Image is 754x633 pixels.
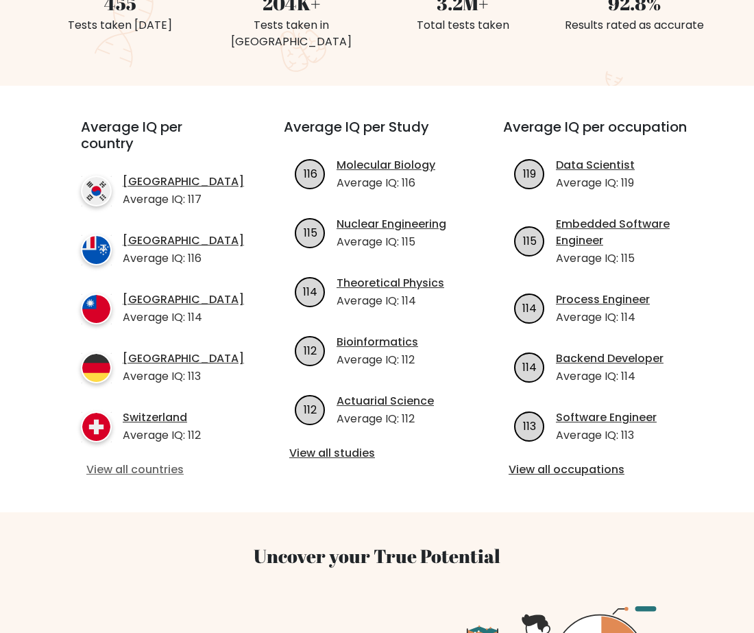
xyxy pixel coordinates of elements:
h3: Average IQ per Study [284,119,470,152]
text: 115 [303,225,317,241]
a: Molecular Biology [337,157,435,174]
text: 119 [523,166,536,182]
div: Tests taken [DATE] [42,17,197,34]
a: View all countries [86,462,229,478]
a: [GEOGRAPHIC_DATA] [123,350,244,367]
p: Average IQ: 114 [556,368,664,385]
a: Bioinformatics [337,334,418,350]
div: Results rated as accurate [557,17,712,34]
text: 116 [303,166,317,182]
p: Average IQ: 116 [123,250,244,267]
img: country [81,176,112,206]
a: Data Scientist [556,157,635,174]
img: country [81,235,112,265]
p: Average IQ: 117 [123,191,244,208]
p: Average IQ: 112 [337,352,418,368]
text: 115 [522,233,536,249]
text: 114 [522,359,537,375]
a: [GEOGRAPHIC_DATA] [123,232,244,249]
a: Process Engineer [556,291,650,308]
h3: Uncover your True Potential [56,545,698,568]
p: Average IQ: 113 [556,427,657,444]
p: Average IQ: 119 [556,175,635,191]
a: Embedded Software Engineer [556,216,690,249]
p: Average IQ: 115 [556,250,690,267]
img: country [81,294,112,324]
p: Average IQ: 114 [556,309,650,326]
img: country [81,353,112,383]
div: Tests taken in [GEOGRAPHIC_DATA] [214,17,369,50]
a: Actuarial Science [337,393,434,409]
text: 112 [304,402,317,418]
p: Average IQ: 114 [337,293,444,309]
p: Average IQ: 112 [123,427,201,444]
img: country [81,411,112,442]
a: [GEOGRAPHIC_DATA] [123,291,244,308]
p: Average IQ: 116 [337,175,435,191]
a: Switzerland [123,409,201,426]
a: View all studies [289,445,465,462]
p: Average IQ: 112 [337,411,434,427]
text: 114 [303,284,317,300]
p: Average IQ: 113 [123,368,244,385]
p: Average IQ: 115 [337,234,446,250]
a: Backend Developer [556,350,664,367]
a: View all occupations [509,462,684,478]
a: Software Engineer [556,409,657,426]
a: [GEOGRAPHIC_DATA] [123,174,244,190]
p: Average IQ: 114 [123,309,244,326]
text: 113 [523,418,536,434]
a: Nuclear Engineering [337,216,446,232]
h3: Average IQ per country [81,119,234,168]
h3: Average IQ per occupation [503,119,690,152]
text: 114 [522,300,537,316]
div: Total tests taken [385,17,540,34]
a: Theoretical Physics [337,275,444,291]
text: 112 [304,343,317,359]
